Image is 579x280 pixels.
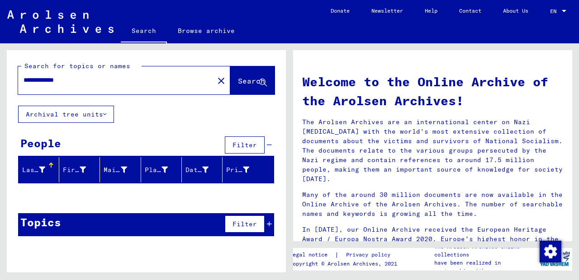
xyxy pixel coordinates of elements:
[233,220,257,228] span: Filter
[223,157,274,182] mat-header-cell: Prisoner #
[20,214,61,230] div: Topics
[7,10,114,33] img: Arolsen_neg.svg
[540,241,561,262] img: Change consent
[538,247,572,270] img: yv_logo.png
[141,157,182,182] mat-header-cell: Place of Birth
[289,250,335,260] a: Legal notice
[289,250,401,260] div: |
[225,215,265,233] button: Filter
[22,163,59,177] div: Last Name
[185,163,222,177] div: Date of Birth
[167,20,246,42] a: Browse archive
[63,165,86,175] div: First Name
[20,135,61,151] div: People
[550,8,560,14] span: EN
[104,163,140,177] div: Maiden Name
[339,250,401,260] a: Privacy policy
[302,72,563,110] h1: Welcome to the Online Archive of the Arolsen Archives!
[18,106,114,123] button: Archival tree units
[59,157,100,182] mat-header-cell: First Name
[238,76,265,85] span: Search
[22,165,45,175] div: Last Name
[145,163,181,177] div: Place of Birth
[19,157,59,182] mat-header-cell: Last Name
[121,20,167,43] a: Search
[233,141,257,149] span: Filter
[434,243,537,259] p: The Arolsen Archives online collections
[104,165,127,175] div: Maiden Name
[226,163,263,177] div: Prisoner #
[185,165,209,175] div: Date of Birth
[212,71,230,89] button: Clear
[226,165,249,175] div: Prisoner #
[289,260,401,268] p: Copyright © Arolsen Archives, 2021
[216,75,227,86] mat-icon: close
[100,157,141,182] mat-header-cell: Maiden Name
[434,259,537,275] p: have been realized in partnership with
[63,163,100,177] div: First Name
[182,157,223,182] mat-header-cell: Date of Birth
[225,136,265,154] button: Filter
[302,190,563,219] p: Many of the around 30 million documents are now available in the Online Archive of the Arolsen Ar...
[302,225,563,253] p: In [DATE], our Online Archive received the European Heritage Award / Europa Nostra Award 2020, Eu...
[24,62,130,70] mat-label: Search for topics or names
[302,117,563,184] p: The Arolsen Archives are an international center on Nazi [MEDICAL_DATA] with the world’s most ext...
[145,165,168,175] div: Place of Birth
[230,66,275,94] button: Search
